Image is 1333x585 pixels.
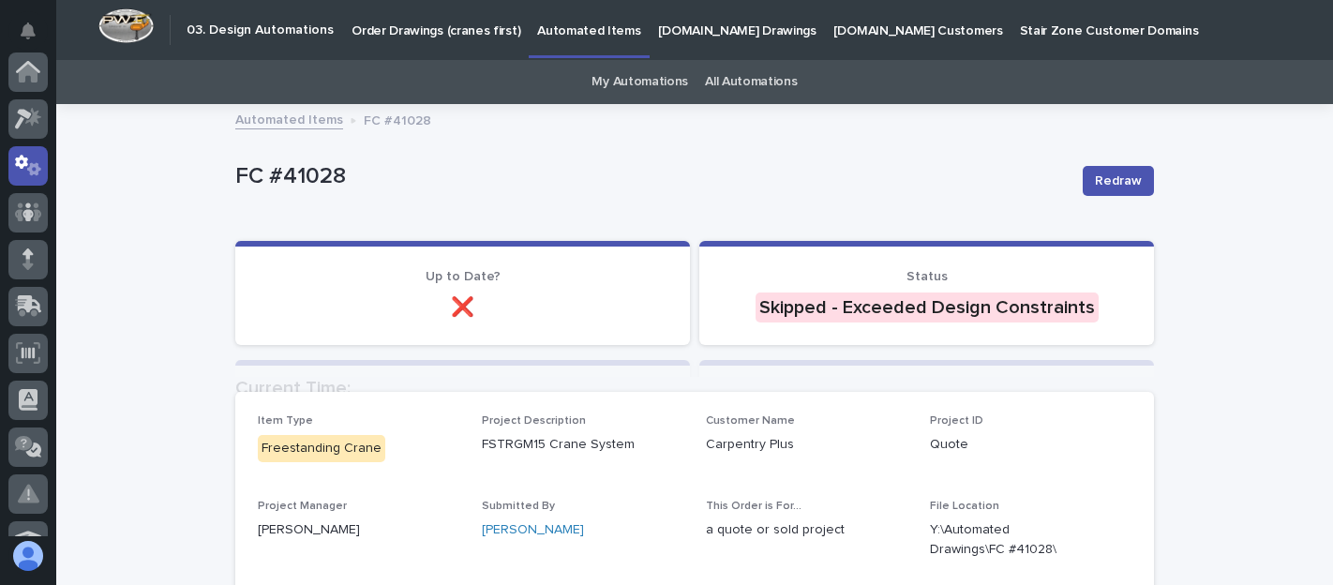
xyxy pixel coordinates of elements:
[756,292,1099,322] div: Skipped - Exceeded Design Constraints
[706,415,795,427] span: Customer Name
[258,415,313,427] span: Item Type
[930,435,1131,455] p: Quote
[258,435,385,462] div: Freestanding Crane
[482,435,683,455] p: FSTRGM15 Crane System
[706,501,801,512] span: This Order is For...
[235,163,1068,190] p: FC #41028
[482,520,584,540] a: [PERSON_NAME]
[1095,172,1142,190] span: Redraw
[235,377,1154,399] h1: Current Time:
[906,270,948,283] span: Status
[705,60,797,104] a: All Automations
[258,520,459,540] p: [PERSON_NAME]
[187,22,334,38] h2: 03. Design Automations
[482,501,555,512] span: Submitted By
[706,435,907,455] p: Carpentry Plus
[258,296,667,319] p: ❌
[706,520,907,540] p: a quote or sold project
[258,501,347,512] span: Project Manager
[426,270,501,283] span: Up to Date?
[930,415,983,427] span: Project ID
[482,415,586,427] span: Project Description
[8,536,48,576] button: users-avatar
[364,109,431,129] p: FC #41028
[592,60,688,104] a: My Automations
[23,22,48,52] div: Notifications
[235,108,343,129] a: Automated Items
[930,501,999,512] span: File Location
[930,520,1086,560] : Y:\Automated Drawings\FC #41028\
[8,11,48,51] button: Notifications
[1083,166,1154,196] button: Redraw
[98,8,154,43] img: Workspace Logo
